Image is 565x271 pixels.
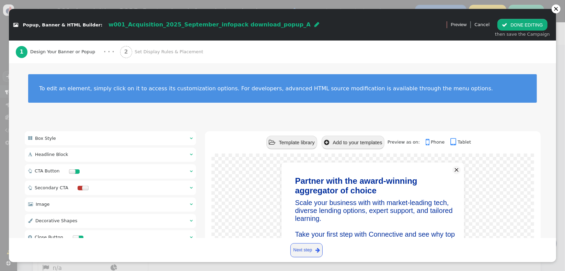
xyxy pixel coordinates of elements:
[35,218,77,223] span: Decorative Shapes
[497,19,547,31] button: DONE EDITING
[190,235,193,239] span: 
[28,202,33,206] span: 
[124,49,128,55] b: 2
[190,152,193,157] span: 
[23,22,103,27] span: Popup, Banner & HTML Builder:
[451,21,466,28] span: Preview
[108,21,311,28] span: w001_Acquisition_2025_September_infopack download_popup_A
[16,41,120,63] a: 1 Design Your Banner or Popup · · ·
[190,202,193,206] span: 
[30,48,98,55] span: Design Your Banner or Popup
[314,22,319,27] span: 
[39,85,526,92] div: To edit an element, simply click on it to access its customization options. For developers, advan...
[190,218,193,223] span: 
[28,218,33,223] span: 
[295,199,455,246] font: Scale your business with with market-leading tech, diverse lending options, expert support, and t...
[295,176,417,195] font: Partner with the award-winning aggregator of choice
[120,41,218,63] a: 2 Set Display Rules & Placement
[451,138,458,147] span: 
[451,19,466,31] a: Preview
[290,243,323,257] a: Next step
[35,168,60,173] span: CTA Button
[190,185,193,190] span: 
[269,139,275,146] span: 
[315,246,320,254] span: 
[426,139,449,145] a: Phone
[35,152,68,157] span: Headline Block
[28,235,32,239] span: 
[502,22,507,27] span: 
[28,169,32,173] span: 
[190,169,193,173] span: 
[36,202,50,207] span: Image
[13,23,18,27] span: 
[190,136,193,140] span: 
[495,31,550,38] div: then save the Campaign
[451,139,471,145] a: Tablet
[104,48,114,56] div: · · ·
[35,185,68,190] span: Secondary CTA
[135,48,206,55] span: Set Display Rules & Placement
[28,136,32,140] span: 
[20,49,23,55] b: 1
[35,235,63,240] span: Close Button
[322,136,385,149] button: Add to your templates
[28,152,32,157] span: 
[28,185,32,190] span: 
[426,138,431,147] span: 
[35,136,56,141] span: Box Style
[324,139,329,146] span: 
[388,139,424,145] span: Preview as on:
[474,22,489,27] a: Cancel
[266,136,317,149] button: Template library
